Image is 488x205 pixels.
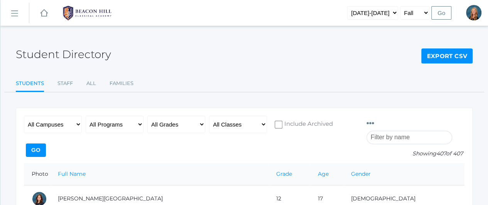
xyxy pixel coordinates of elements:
[282,120,333,129] span: Include Archived
[110,76,133,91] a: Families
[26,143,46,157] input: Go
[421,48,473,64] a: Export CSV
[366,150,464,158] p: Showing of 407
[366,131,452,144] input: Filter by name
[276,170,292,177] a: Grade
[436,150,446,157] span: 407
[351,170,371,177] a: Gender
[466,5,481,20] div: Nicole Canty
[431,6,451,20] input: Go
[16,76,44,92] a: Students
[24,163,50,185] th: Photo
[275,121,282,128] input: Include Archived
[58,3,116,23] img: BHCALogos-05-308ed15e86a5a0abce9b8dd61676a3503ac9727e845dece92d48e8588c001991.png
[58,170,86,177] a: Full Name
[16,48,111,60] h2: Student Directory
[317,170,328,177] a: Age
[57,76,73,91] a: Staff
[86,76,96,91] a: All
